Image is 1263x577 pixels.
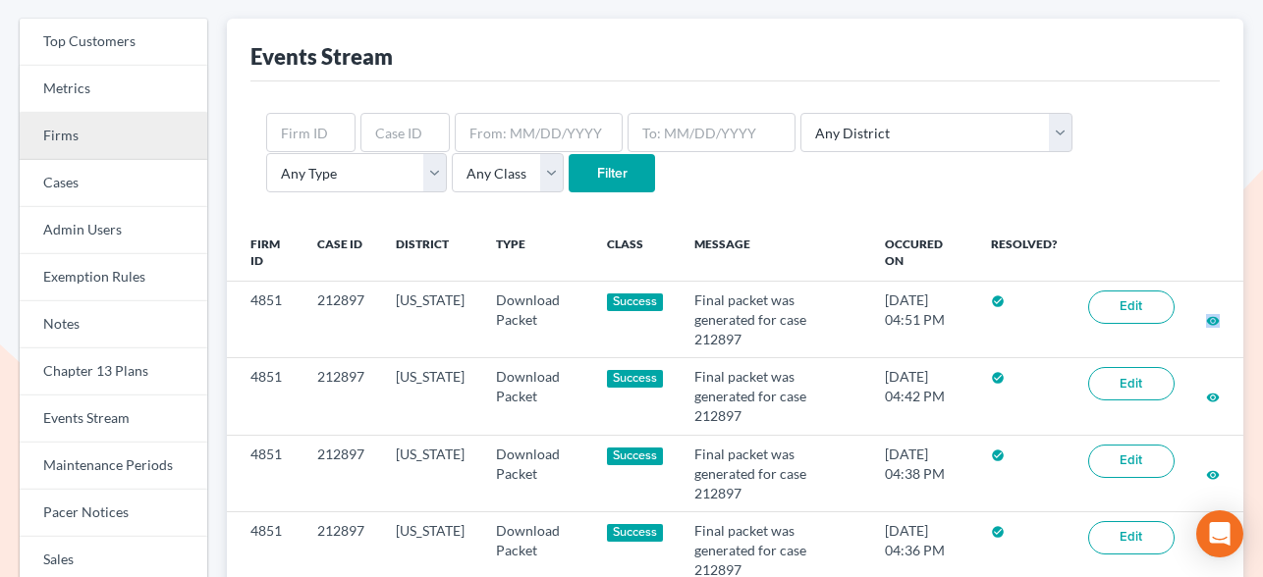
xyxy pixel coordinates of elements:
[455,113,623,152] input: From: MM/DD/YYYY
[227,282,302,358] td: 4851
[360,113,450,152] input: Case ID
[991,525,1005,539] i: check_circle
[991,371,1005,385] i: check_circle
[380,435,480,511] td: [US_STATE]
[20,66,207,113] a: Metrics
[227,358,302,435] td: 4851
[607,524,664,542] div: Success
[302,358,380,435] td: 212897
[1206,465,1220,482] a: visibility
[591,225,680,282] th: Class
[1088,521,1175,554] a: Edit
[569,154,655,193] input: Filter
[266,113,356,152] input: Firm ID
[869,358,975,435] td: [DATE] 04:42 PM
[20,301,207,348] a: Notes
[20,395,207,443] a: Events Stream
[607,293,664,311] div: Success
[1088,445,1175,478] a: Edit
[20,490,207,537] a: Pacer Notices
[380,225,480,282] th: District
[679,282,869,358] td: Final packet was generated for case 212897
[991,448,1005,462] i: check_circle
[302,435,380,511] td: 212897
[975,225,1072,282] th: Resolved?
[480,225,590,282] th: Type
[480,358,590,435] td: Download Packet
[302,225,380,282] th: Case ID
[302,282,380,358] td: 212897
[20,113,207,160] a: Firms
[20,443,207,490] a: Maintenance Periods
[20,207,207,254] a: Admin Users
[1206,311,1220,328] a: visibility
[607,370,664,388] div: Success
[480,435,590,511] td: Download Packet
[628,113,796,152] input: To: MM/DD/YYYY
[1088,290,1175,324] a: Edit
[869,435,975,511] td: [DATE] 04:38 PM
[20,160,207,207] a: Cases
[227,225,302,282] th: Firm ID
[1196,510,1243,557] div: Open Intercom Messenger
[1088,367,1175,400] a: Edit
[250,42,393,71] div: Events Stream
[1206,542,1220,558] a: visibility
[380,358,480,435] td: [US_STATE]
[679,225,869,282] th: Message
[20,348,207,395] a: Chapter 13 Plans
[1206,388,1220,404] a: visibility
[607,447,664,465] div: Success
[1206,314,1220,328] i: visibility
[380,282,480,358] td: [US_STATE]
[869,282,975,358] td: [DATE] 04:51 PM
[1206,391,1220,404] i: visibility
[20,254,207,301] a: Exemption Rules
[679,358,869,435] td: Final packet was generated for case 212897
[20,19,207,66] a: Top Customers
[869,225,975,282] th: Occured On
[480,282,590,358] td: Download Packet
[227,435,302,511] td: 4851
[1206,468,1220,482] i: visibility
[679,435,869,511] td: Final packet was generated for case 212897
[991,294,1005,308] i: check_circle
